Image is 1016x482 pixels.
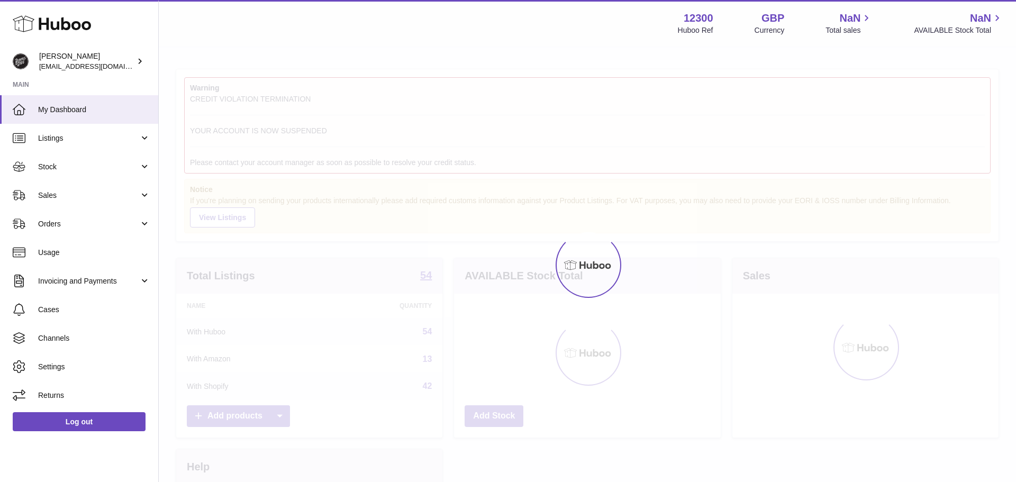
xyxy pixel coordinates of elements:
span: Total sales [825,25,873,35]
a: NaN AVAILABLE Stock Total [914,11,1003,35]
span: NaN [839,11,860,25]
span: Sales [38,190,139,201]
span: [EMAIL_ADDRESS][DOMAIN_NAME] [39,62,156,70]
div: Huboo Ref [678,25,713,35]
div: [PERSON_NAME] [39,51,134,71]
strong: GBP [761,11,784,25]
span: AVAILABLE Stock Total [914,25,1003,35]
strong: 12300 [684,11,713,25]
span: Listings [38,133,139,143]
span: Channels [38,333,150,343]
span: Usage [38,248,150,258]
a: NaN Total sales [825,11,873,35]
a: Log out [13,412,146,431]
span: Cases [38,305,150,315]
span: Stock [38,162,139,172]
span: NaN [970,11,991,25]
img: internalAdmin-12300@internal.huboo.com [13,53,29,69]
span: My Dashboard [38,105,150,115]
div: Currency [755,25,785,35]
span: Returns [38,390,150,401]
span: Invoicing and Payments [38,276,139,286]
span: Settings [38,362,150,372]
span: Orders [38,219,139,229]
